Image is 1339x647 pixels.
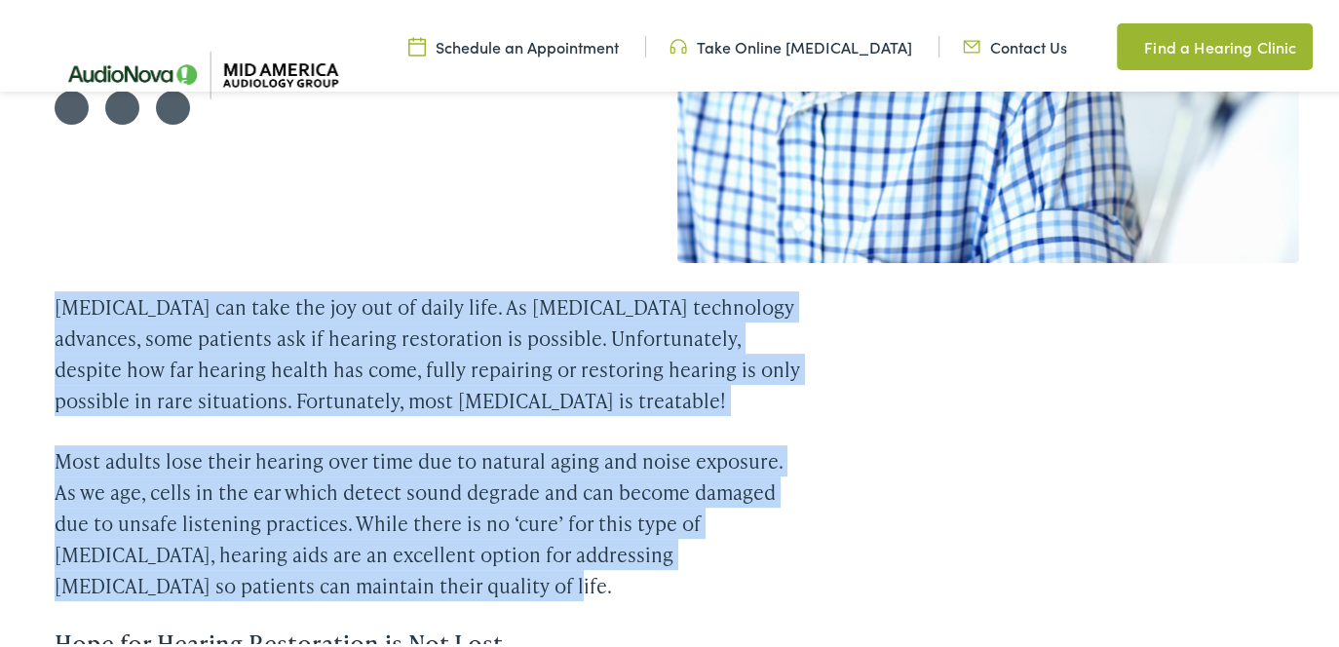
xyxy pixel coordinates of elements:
p: [MEDICAL_DATA] can take the joy out of daily life. As [MEDICAL_DATA] technology advances, some pa... [55,287,802,412]
a: Take Online [MEDICAL_DATA] [669,32,912,54]
img: utility icon [408,32,426,54]
img: utility icon [963,32,980,54]
a: Contact Us [963,32,1067,54]
a: Schedule an Appointment [408,32,619,54]
img: utility icon [669,32,687,54]
img: utility icon [1117,31,1134,55]
p: Most adults lose their hearing over time due to natural aging and noise exposure. As we age, cell... [55,441,802,597]
a: Find a Hearing Clinic [1117,19,1312,66]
